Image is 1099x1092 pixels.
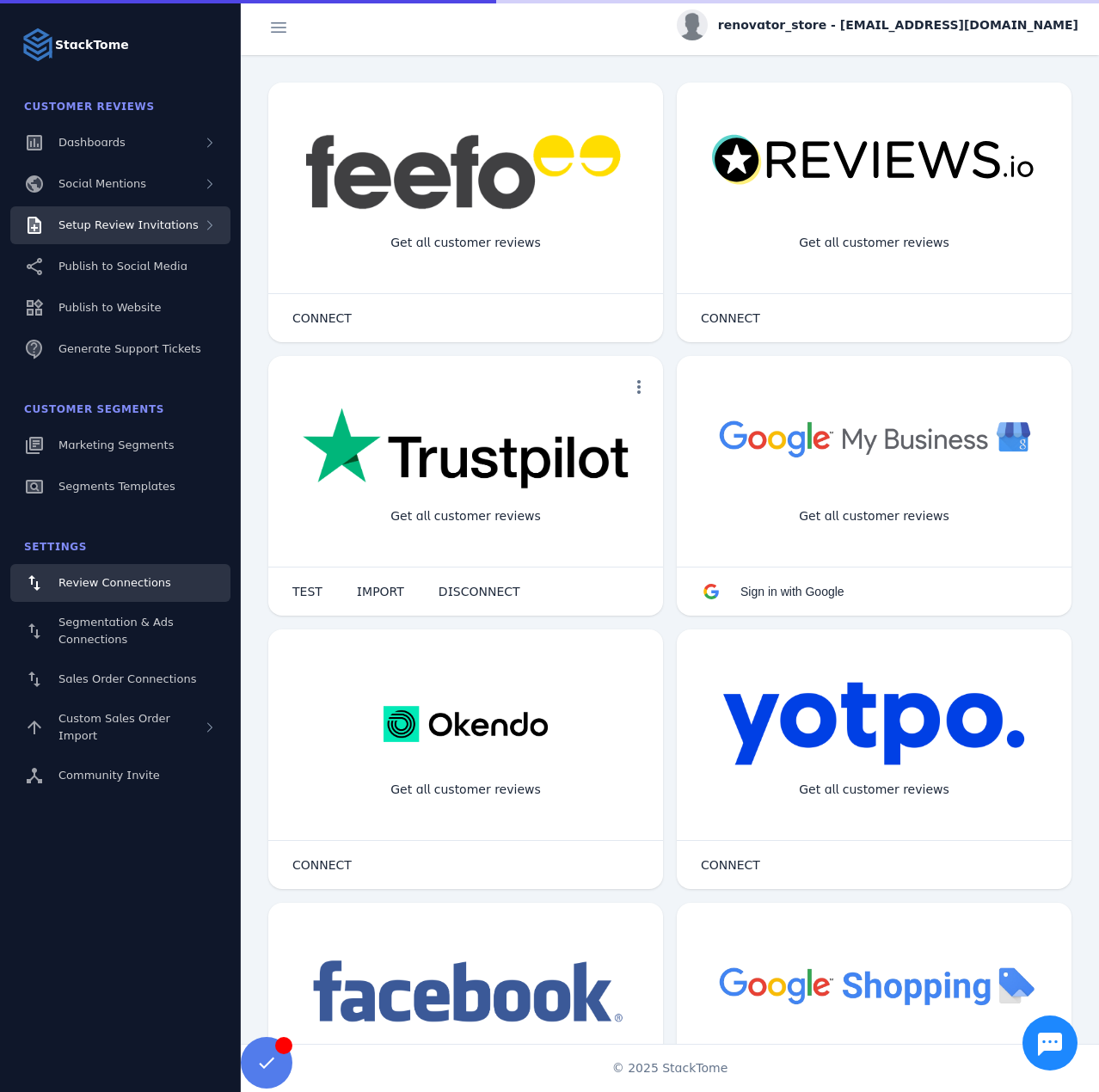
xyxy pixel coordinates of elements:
[24,101,155,113] span: Customer Reviews
[10,757,230,794] a: Community Invite
[622,370,656,404] button: more
[10,330,230,368] a: Generate Support Tickets
[377,767,555,813] div: Get all customer reviews
[357,586,404,598] span: IMPORT
[58,177,146,190] span: Social Mentions
[10,248,230,285] a: Publish to Social Media
[785,220,963,266] div: Get all customer reviews
[10,426,230,464] a: Marketing Segments
[785,767,963,813] div: Get all customer reviews
[711,134,1037,187] img: reviewsio.svg
[275,574,340,609] button: TEST
[21,28,55,62] img: Logo image
[421,574,537,609] button: DISCONNECT
[377,220,555,266] div: Get all customer reviews
[303,954,629,1031] img: facebook.png
[722,681,1026,767] img: yotpo.png
[684,848,777,882] button: CONNECT
[292,586,322,598] span: TEST
[55,36,129,54] strong: StackTome
[340,574,421,609] button: IMPORT
[439,586,520,598] span: DISCONNECT
[677,9,1078,40] button: renovator_store - [EMAIL_ADDRESS][DOMAIN_NAME]
[58,439,174,451] span: Marketing Segments
[684,301,777,335] button: CONNECT
[684,574,862,609] button: Sign in with Google
[711,408,1037,469] img: googlebusiness.png
[10,564,230,602] a: Review Connections
[58,260,187,273] span: Publish to Social Media
[58,576,171,589] span: Review Connections
[701,859,760,871] span: CONNECT
[292,859,352,871] span: CONNECT
[58,480,175,493] span: Segments Templates
[24,541,87,553] span: Settings
[10,468,230,506] a: Segments Templates
[10,605,230,657] a: Segmentation & Ads Connections
[701,312,760,324] span: CONNECT
[740,585,844,598] span: Sign in with Google
[677,9,708,40] img: profile.jpg
[275,301,369,335] button: CONNECT
[58,301,161,314] span: Publish to Website
[718,16,1078,34] span: renovator_store - [EMAIL_ADDRESS][DOMAIN_NAME]
[58,218,199,231] span: Setup Review Invitations
[10,289,230,327] a: Publish to Website
[711,954,1037,1015] img: googleshopping.png
[303,408,629,492] img: trustpilot.png
[275,848,369,882] button: CONNECT
[303,134,629,210] img: feefo.png
[772,1040,975,1086] div: Import Products from Google
[58,712,170,742] span: Custom Sales Order Import
[377,494,555,539] div: Get all customer reviews
[58,342,201,355] span: Generate Support Tickets
[785,494,963,539] div: Get all customer reviews
[58,616,174,646] span: Segmentation & Ads Connections
[58,769,160,782] span: Community Invite
[384,681,548,767] img: okendo.webp
[612,1059,728,1077] span: © 2025 StackTome
[24,403,164,415] span: Customer Segments
[10,660,230,698] a: Sales Order Connections
[292,312,352,324] span: CONNECT
[58,672,196,685] span: Sales Order Connections
[58,136,126,149] span: Dashboards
